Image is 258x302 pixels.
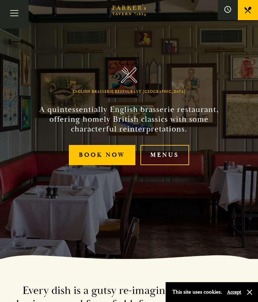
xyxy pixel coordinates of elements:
[246,289,253,296] button: Close and accept
[172,287,222,297] p: This site uses cookies.
[227,289,241,295] button: Accept
[69,145,135,165] a: Book Now
[121,67,137,83] img: Parker's Tavern Brasserie Cambridge
[73,90,185,94] h1: English Brasserie Restaurant [GEOGRAPHIC_DATA]
[140,145,189,165] a: Menus
[34,105,224,134] h2: A quintessentially English brasserie restaurant, offering homely British classics with some chara...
